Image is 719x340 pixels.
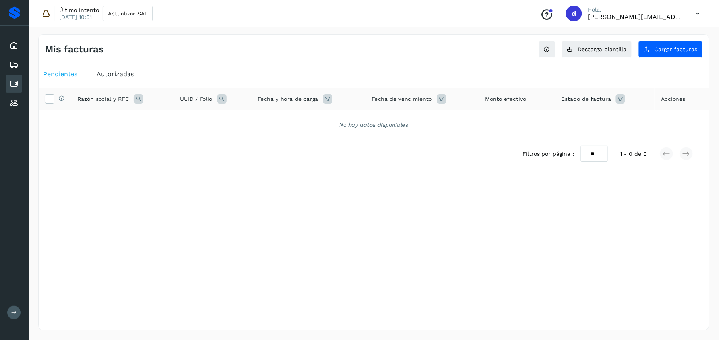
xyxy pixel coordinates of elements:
span: Fecha de vencimiento [372,95,432,103]
div: Inicio [6,37,22,54]
span: Filtros por página : [522,150,574,158]
p: Hola, [588,6,684,13]
p: Último intento [59,6,99,14]
span: Autorizadas [97,70,134,78]
button: Actualizar SAT [103,6,153,21]
span: Acciones [661,95,685,103]
div: Embarques [6,56,22,73]
span: Razón social y RFC [77,95,129,103]
p: [DATE] 10:01 [59,14,92,21]
span: Descarga plantilla [578,46,627,52]
span: 1 - 0 de 0 [620,150,647,158]
span: Cargar facturas [655,46,698,52]
h4: Mis facturas [45,44,104,55]
p: dora.garcia@emsan.mx [588,13,684,21]
div: Proveedores [6,94,22,112]
button: Descarga plantilla [562,41,632,58]
span: Actualizar SAT [108,11,147,16]
span: UUID / Folio [180,95,213,103]
span: Pendientes [43,70,77,78]
span: Monto efectivo [485,95,526,103]
button: Cargar facturas [638,41,703,58]
div: Cuentas por pagar [6,75,22,93]
span: Fecha y hora de carga [257,95,318,103]
div: No hay datos disponibles [49,121,699,129]
span: Estado de factura [561,95,611,103]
